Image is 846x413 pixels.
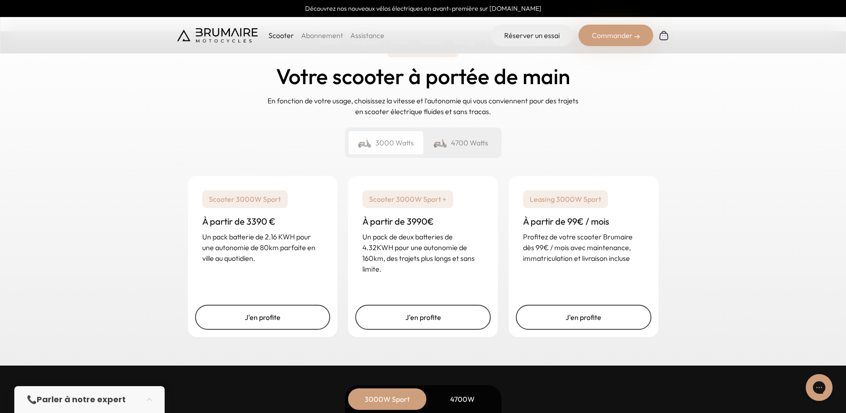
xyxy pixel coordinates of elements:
[523,190,608,208] p: Leasing 3000W Sport
[276,64,570,88] h2: Votre scooter à portée de main
[362,190,453,208] p: Scooter 3000W Sport +
[202,231,323,264] p: Un pack batterie de 2.16 KWH pour une autonomie de 80km parfaite en ville au quotidien.
[427,388,498,410] div: 4700W
[177,28,258,43] img: Brumaire Motocycles
[659,30,669,41] img: Panier
[634,34,640,39] img: right-arrow-2.png
[362,231,484,274] p: Un pack de deux batteries de 4.32KWH pour une autonomie de 160km, des trajets plus longs et sans ...
[491,25,573,46] a: Réserver un essai
[202,215,323,228] h3: À partir de 3390 €
[202,190,288,208] p: Scooter 3000W Sport
[362,215,484,228] h3: À partir de 3990€
[801,371,837,404] iframe: Gorgias live chat messenger
[195,305,331,330] a: J'en profite
[350,31,384,40] a: Assistance
[516,305,651,330] a: J'en profite
[523,231,644,264] p: Profitez de votre scooter Brumaire dès 99€ / mois avec maintenance, immatriculation et livraison ...
[267,95,580,117] p: En fonction de votre usage, choisissez la vitesse et l'autonomie qui vous conviennent pour des tr...
[301,31,343,40] a: Abonnement
[352,388,423,410] div: 3000W Sport
[349,131,423,154] div: 3000 Watts
[523,215,644,228] h3: À partir de 99€ / mois
[423,131,498,154] div: 4700 Watts
[355,305,491,330] a: J'en profite
[578,25,653,46] div: Commander
[268,30,294,41] p: Scooter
